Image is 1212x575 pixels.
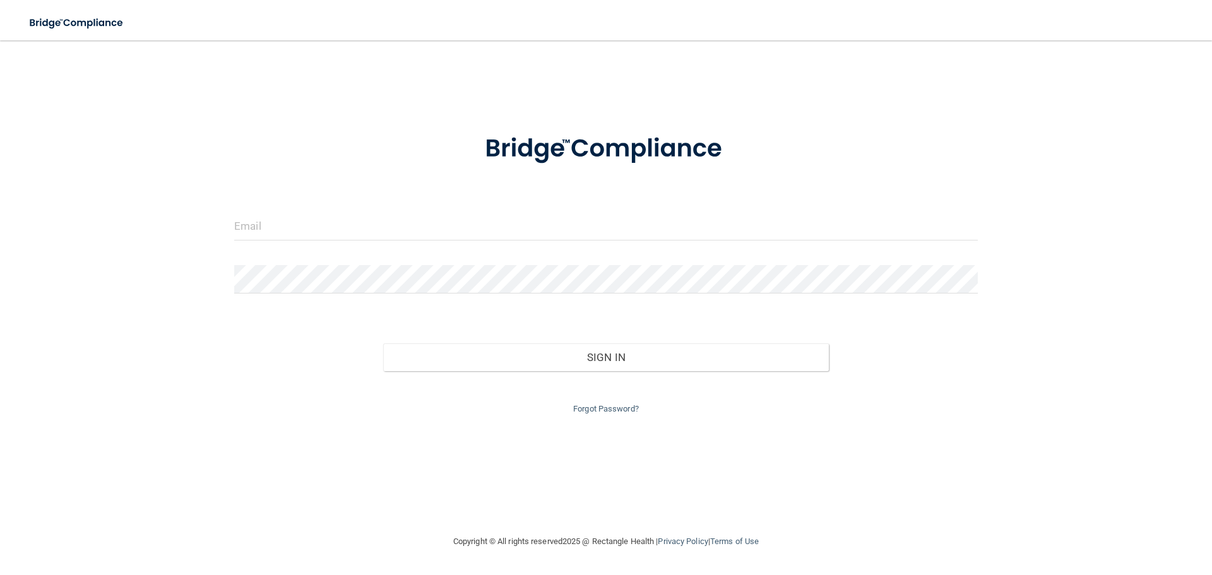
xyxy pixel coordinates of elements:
[573,404,639,413] a: Forgot Password?
[710,536,759,546] a: Terms of Use
[19,10,135,36] img: bridge_compliance_login_screen.278c3ca4.svg
[459,116,753,182] img: bridge_compliance_login_screen.278c3ca4.svg
[376,521,836,562] div: Copyright © All rights reserved 2025 @ Rectangle Health | |
[658,536,708,546] a: Privacy Policy
[383,343,829,371] button: Sign In
[234,212,978,240] input: Email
